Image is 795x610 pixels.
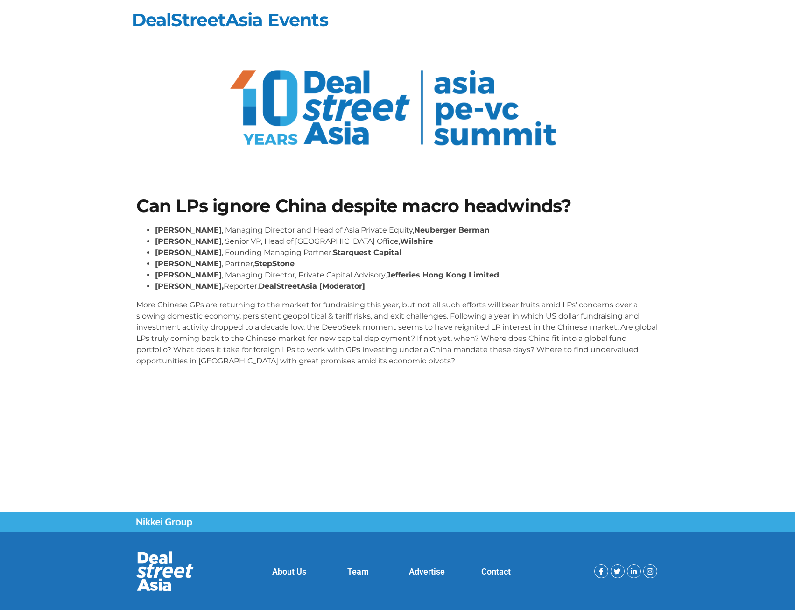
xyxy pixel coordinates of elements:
[387,270,499,279] strong: Jefferies Hong Kong Limited
[155,281,659,292] li: Reporter,
[155,270,222,279] strong: [PERSON_NAME]
[136,518,192,527] img: Nikkei Group
[155,226,222,234] strong: [PERSON_NAME]
[259,282,365,291] strong: DealStreetAsia [Moderator]
[155,270,659,281] li: , Managing Director, Private Capital Advisory,
[155,237,222,246] strong: [PERSON_NAME]
[155,225,659,236] li: , Managing Director and Head of Asia Private Equity,
[481,567,511,576] a: Contact
[400,237,433,246] strong: Wilshire
[155,282,224,291] strong: [PERSON_NAME],
[254,259,295,268] strong: StepStone
[155,236,659,247] li: , Senior VP, Head of [GEOGRAPHIC_DATA] Office,
[347,567,369,576] a: Team
[155,248,222,257] strong: [PERSON_NAME]
[333,248,401,257] strong: Starquest Capital
[155,258,659,270] li: , Partner,
[272,567,306,576] a: About Us
[414,226,490,234] strong: Neuberger Berman
[136,299,659,367] p: More Chinese GPs are returning to the market for fundraising this year, but not all such efforts ...
[155,259,222,268] strong: [PERSON_NAME]
[409,567,445,576] a: Advertise
[155,247,659,258] li: , Founding Managing Partner,
[136,197,659,215] h1: Can LPs ignore China despite macro headwinds?
[132,9,328,31] a: DealStreetAsia Events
